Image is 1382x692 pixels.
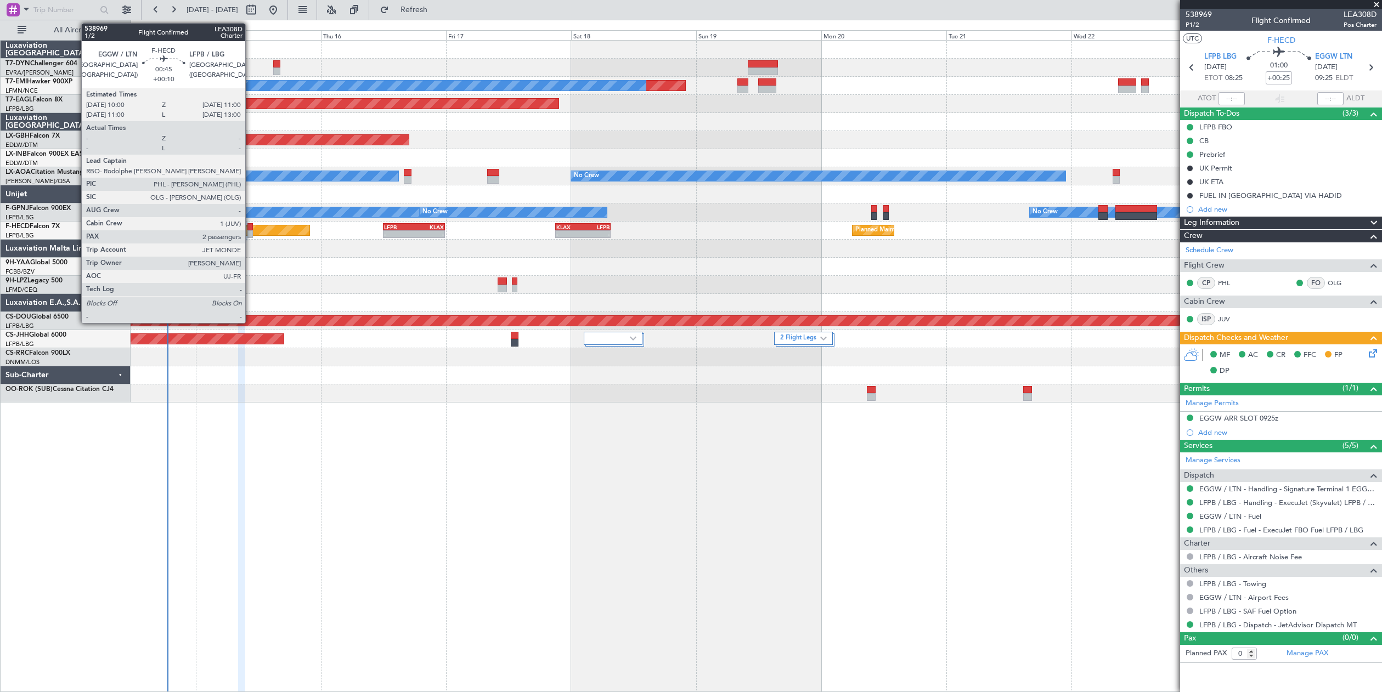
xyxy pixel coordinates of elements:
span: Dispatch To-Dos [1184,107,1239,120]
a: LFPB / LBG - Handling - ExecuJet (Skyvalet) LFPB / LBG [1199,498,1377,507]
div: KLAX [556,224,583,230]
span: ATOT [1198,93,1216,104]
div: Fri 17 [446,30,571,40]
a: PHL [1218,278,1243,288]
div: FO [1307,277,1325,289]
span: LX-AOA [5,169,31,175]
div: UK Permit [1199,163,1232,173]
div: CP [1197,277,1215,289]
input: --:-- [1219,92,1245,105]
div: Wed 22 [1071,30,1197,40]
a: OO-ROK (SUB)Cessna Citation CJ4 [5,386,114,393]
div: - [414,231,443,237]
a: DNMM/LOS [5,358,40,366]
span: T7-EMI [5,78,27,85]
div: [DATE] [133,22,151,31]
span: Refresh [391,6,437,14]
div: No Crew [422,204,448,220]
img: arrow-gray.svg [630,336,636,341]
span: MF [1220,350,1230,361]
div: CB [1199,136,1209,145]
div: Sun 19 [696,30,821,40]
a: LFMD/CEQ [5,286,37,294]
a: T7-EAGLFalcon 8X [5,97,63,103]
span: 9H-LPZ [5,277,27,284]
a: EVRA/[PERSON_NAME] [5,69,74,77]
a: LFPB / LBG - Towing [1199,579,1266,588]
a: Manage Permits [1186,398,1239,409]
div: LFPB FBO [1199,122,1232,132]
div: Tue 14 [71,30,196,40]
span: 9H-YAA [5,259,30,266]
a: OLG [1328,278,1352,288]
span: [DATE] [1204,62,1227,73]
span: OO-ROK (SUB) [5,386,53,393]
div: - [384,231,414,237]
img: arrow-gray.svg [820,336,827,341]
span: Services [1184,440,1212,452]
span: Pos Charter [1344,20,1377,30]
a: [PERSON_NAME]/QSA [5,177,70,185]
label: 2 Flight Legs [780,334,821,343]
button: UTC [1183,33,1202,43]
a: LX-AOACitation Mustang [5,169,84,175]
span: EGGW LTN [1315,52,1352,63]
span: [DATE] [1315,62,1338,73]
a: LFPB/LBG [5,213,34,222]
a: Manage Services [1186,455,1240,466]
a: CS-DOUGlobal 6500 [5,314,69,320]
span: Crew [1184,230,1203,242]
a: FCBB/BZV [5,268,35,276]
span: Dispatch [1184,469,1214,482]
span: ELDT [1335,73,1353,84]
a: LFPB / LBG - SAF Fuel Option [1199,606,1296,616]
span: FFC [1304,350,1316,361]
span: Charter [1184,537,1210,550]
span: AC [1248,350,1258,361]
a: LFMN/NCE [5,87,38,95]
div: Flight Confirmed [1251,15,1311,26]
span: [DATE] - [DATE] [187,5,238,15]
div: UK ETA [1199,177,1223,186]
span: Others [1184,564,1208,577]
div: Add new [1198,428,1377,437]
a: LFPB / LBG - Dispatch - JetAdvisor Dispatch MT [1199,620,1357,629]
span: T7-DYN [5,60,30,67]
a: LFPB / LBG - Aircraft Noise Fee [1199,552,1302,561]
span: CS-DOU [5,314,31,320]
a: Manage PAX [1287,648,1328,659]
span: CS-JHH [5,332,29,338]
span: DP [1220,366,1229,377]
span: F-GPNJ [5,205,29,212]
span: 08:25 [1225,73,1243,84]
span: ALDT [1346,93,1364,104]
div: ISP [1197,313,1215,325]
button: Refresh [375,1,441,19]
span: CS-RRC [5,350,29,356]
a: CS-RRCFalcon 900LX [5,350,70,356]
span: LX-INB [5,151,27,157]
a: EDLW/DTM [5,141,38,149]
a: LFPB / LBG - Fuel - ExecuJet FBO Fuel LFPB / LBG [1199,525,1363,535]
a: LX-GBHFalcon 7X [5,133,60,139]
span: (0/0) [1342,632,1358,643]
label: Planned PAX [1186,648,1227,659]
span: F-HECD [5,223,30,230]
span: (5/5) [1342,440,1358,451]
span: All Aircraft [29,26,116,34]
span: F-HECD [1267,35,1295,46]
div: No Crew [1033,204,1058,220]
a: EGGW / LTN - Airport Fees [1199,593,1289,602]
div: Mon 20 [821,30,946,40]
div: Prebrief [1199,150,1225,159]
span: Flight Crew [1184,259,1225,272]
span: P1/2 [1186,20,1212,30]
span: Dispatch Checks and Weather [1184,332,1288,344]
a: CS-JHHGlobal 6000 [5,332,66,338]
div: Thu 16 [321,30,446,40]
div: No Crew [574,168,599,184]
div: Sat 18 [571,30,696,40]
span: (3/3) [1342,107,1358,119]
div: LFPB [384,224,414,230]
span: 538969 [1186,9,1212,20]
